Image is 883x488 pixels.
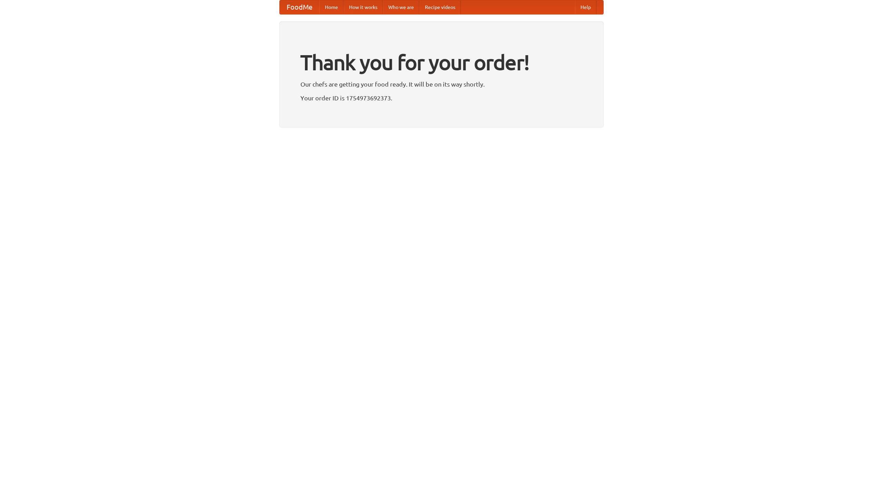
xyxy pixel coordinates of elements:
h1: Thank you for your order! [300,46,583,79]
a: FoodMe [280,0,319,14]
a: Home [319,0,344,14]
a: Recipe videos [419,0,461,14]
p: Our chefs are getting your food ready. It will be on its way shortly. [300,79,583,89]
p: Your order ID is 1754973692373. [300,93,583,103]
a: Who we are [383,0,419,14]
a: How it works [344,0,383,14]
a: Help [575,0,596,14]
